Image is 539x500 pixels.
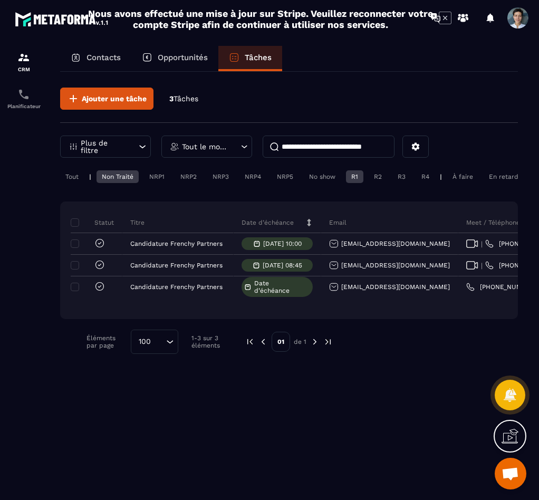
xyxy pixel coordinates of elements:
p: 3 [169,94,198,104]
p: 1-3 sur 3 éléments [191,334,229,349]
img: next [310,337,320,347]
a: Tâches [218,46,282,71]
p: Titre [130,218,145,227]
div: R1 [346,170,363,183]
input: Search for option [155,336,163,348]
a: [PHONE_NUMBER] [466,283,536,291]
p: Contacts [86,53,121,62]
p: Planificateur [3,103,45,109]
div: À faire [447,170,478,183]
img: formation [17,51,30,64]
p: [DATE] 10:00 [263,240,302,247]
p: Statut [73,218,114,227]
p: CRM [3,66,45,72]
p: Candidature Frenchy Partners [130,262,223,269]
span: | [481,240,483,248]
h2: Nous avons effectué une mise à jour sur Stripe. Veuillez reconnecter votre compte Stripe afin de ... [88,8,434,30]
p: | [440,173,442,180]
p: Candidature Frenchy Partners [130,283,223,291]
div: No show [304,170,341,183]
span: Tâches [174,94,198,103]
p: Email [329,218,346,227]
a: Contacts [60,46,131,71]
p: Tâches [245,53,272,62]
p: Date d’échéance [242,218,294,227]
p: Candidature Frenchy Partners [130,240,223,247]
div: Search for option [131,330,178,354]
img: prev [258,337,268,347]
div: R3 [392,170,411,183]
div: Tout [60,170,84,183]
img: next [323,337,333,347]
div: NRP3 [207,170,234,183]
span: Date d’échéance [254,280,310,294]
a: formationformationCRM [3,43,45,80]
p: Opportunités [158,53,208,62]
div: En retard [484,170,524,183]
a: Ouvrir le chat [495,458,526,489]
span: | [481,262,483,270]
p: Meet / Téléphone [466,218,520,227]
p: Plus de filtre [81,139,127,154]
div: NRP2 [175,170,202,183]
a: schedulerschedulerPlanificateur [3,80,45,117]
p: | [89,173,91,180]
img: scheduler [17,88,30,101]
div: R2 [369,170,387,183]
div: Non Traité [97,170,139,183]
p: de 1 [294,338,306,346]
img: logo [15,9,110,28]
p: [DATE] 08:45 [263,262,302,269]
span: Ajouter une tâche [82,93,147,104]
div: R4 [416,170,435,183]
div: NRP1 [144,170,170,183]
div: NRP4 [239,170,266,183]
p: 01 [272,332,290,352]
div: NRP5 [272,170,299,183]
button: Ajouter une tâche [60,88,153,110]
img: prev [245,337,255,347]
a: Opportunités [131,46,218,71]
span: 100 [135,336,155,348]
p: Éléments par page [86,334,126,349]
p: Tout le monde [182,143,229,150]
